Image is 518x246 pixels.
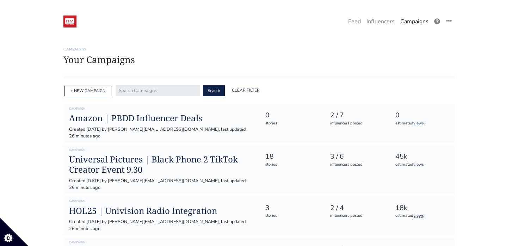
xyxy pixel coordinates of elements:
[364,14,397,29] a: Influencers
[395,152,448,162] div: 45k
[330,162,383,168] div: influencers posted
[330,121,383,127] div: influencers posted
[69,241,254,244] h6: Campaign
[413,162,424,167] a: views
[265,121,318,127] div: stories
[63,16,76,27] img: 19:52:48_1547236368
[69,199,254,203] h6: Campaign
[69,219,254,232] div: Created [DATE] by [PERSON_NAME][EMAIL_ADDRESS][DOMAIN_NAME], last updated 26 minutes ago
[330,152,383,162] div: 3 / 6
[345,14,364,29] a: Feed
[265,213,318,219] div: stories
[265,152,318,162] div: 18
[330,110,383,121] div: 2 / 7
[69,154,254,175] a: Universal Pictures | Black Phone 2 TikTok Creator Event 9.30
[69,148,254,152] h6: Campaign
[395,110,448,121] div: 0
[69,107,254,111] h6: Campaign
[413,121,424,126] a: views
[397,14,431,29] a: Campaigns
[395,203,448,213] div: 18k
[69,178,254,191] div: Created [DATE] by [PERSON_NAME][EMAIL_ADDRESS][DOMAIN_NAME], last updated 26 minutes ago
[395,213,448,219] div: estimated
[63,47,455,51] h6: Campaigns
[70,88,105,93] a: + NEW CAMPAIGN
[69,126,254,140] div: Created [DATE] by [PERSON_NAME][EMAIL_ADDRESS][DOMAIN_NAME], last updated 26 minutes ago
[265,110,318,121] div: 0
[116,85,200,96] input: Search Campaigns
[330,203,383,213] div: 2 / 4
[228,85,264,96] a: Clear Filter
[330,213,383,219] div: influencers posted
[203,85,225,96] button: Search
[63,54,455,65] h1: Your Campaigns
[395,121,448,127] div: estimated
[69,206,254,216] a: HOL25 | Univision Radio Integration
[413,213,424,218] a: views
[395,162,448,168] div: estimated
[69,113,254,123] a: Amazon | PBDD Influencer Deals
[265,162,318,168] div: stories
[265,203,318,213] div: 3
